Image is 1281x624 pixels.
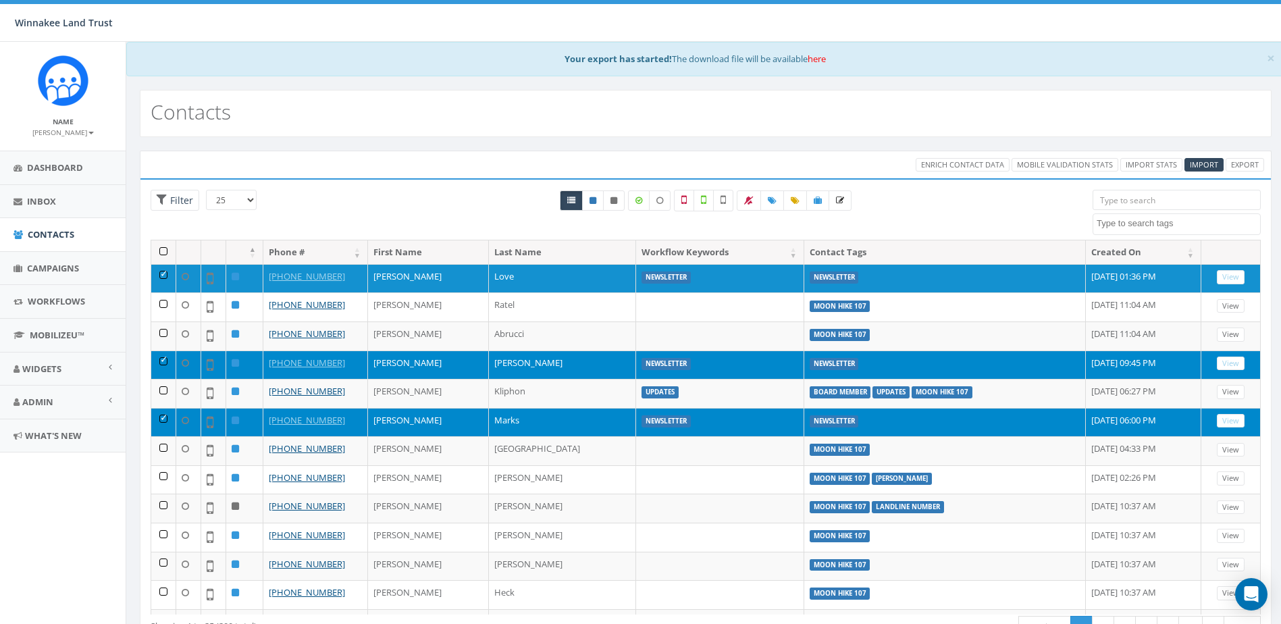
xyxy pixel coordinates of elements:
a: Opted Out [603,190,625,211]
label: Moon Hike 107 [810,301,870,313]
td: [PERSON_NAME] [489,523,636,552]
label: Newsletter [642,415,691,427]
label: Moon Hike 107 [810,501,870,513]
td: [DATE] 11:04 AM [1086,321,1201,350]
td: [DATE] 06:00 PM [1086,408,1201,437]
td: [DATE] 10:37 AM [1086,552,1201,581]
i: This phone number is subscribed and will receive texts. [590,197,596,205]
span: Enrich the Selected Data [836,194,844,206]
td: [DATE] 02:26 PM [1086,465,1201,494]
label: Moon Hike 107 [810,329,870,341]
h2: Contacts [151,101,231,123]
span: Add Tags [768,194,777,206]
label: Newsletter [810,358,859,370]
label: landline number [872,501,944,513]
button: Close [1267,51,1275,66]
label: Board Member [810,386,871,398]
small: [PERSON_NAME] [32,128,94,137]
span: Workflows [28,295,85,307]
span: What's New [25,430,82,442]
span: Widgets [22,363,61,375]
td: [PERSON_NAME] [368,580,489,609]
a: Mobile Validation Stats [1012,158,1118,172]
td: Abrucci [489,321,636,350]
th: Phone #: activate to sort column ascending [263,240,368,264]
td: [PERSON_NAME] [368,264,489,293]
a: [PHONE_NUMBER] [269,586,345,598]
a: [PHONE_NUMBER] [269,270,345,282]
a: View [1217,558,1245,572]
a: View [1217,471,1245,486]
a: View [1217,529,1245,543]
label: Moon Hike 107 [810,559,870,571]
a: Enrich Contact Data [916,158,1010,172]
label: Data not Enriched [649,190,671,211]
td: [DATE] 10:37 AM [1086,523,1201,552]
label: Moon Hike 107 [810,588,870,600]
td: Ratel [489,292,636,321]
td: Heck [489,580,636,609]
td: [DATE] 06:27 PM [1086,379,1201,408]
td: [PERSON_NAME] [368,350,489,380]
th: Contact Tags [804,240,1086,264]
a: View [1217,270,1245,284]
td: [GEOGRAPHIC_DATA] [489,436,636,465]
a: [PERSON_NAME] [32,126,94,138]
a: here [808,53,826,65]
a: View [1217,385,1245,399]
a: View [1217,414,1245,428]
label: [PERSON_NAME] [872,473,932,485]
label: Not Validated [713,190,733,211]
td: [PERSON_NAME] [368,523,489,552]
a: Import Stats [1120,158,1182,172]
a: [PHONE_NUMBER] [269,529,345,541]
span: CSV files only [1190,159,1218,170]
label: Moon Hike 107 [810,473,870,485]
th: First Name [368,240,489,264]
a: [PHONE_NUMBER] [269,500,345,512]
td: [PERSON_NAME] [368,408,489,437]
td: [PERSON_NAME] [489,465,636,494]
a: [PHONE_NUMBER] [269,328,345,340]
a: View [1217,586,1245,600]
input: Type to search [1093,190,1261,210]
span: Dashboard [27,161,83,174]
td: [PERSON_NAME] [489,350,636,380]
td: [PERSON_NAME] [368,321,489,350]
i: This phone number is unsubscribed and has opted-out of all texts. [610,197,617,205]
td: [DATE] 11:04 AM [1086,292,1201,321]
a: View [1217,443,1245,457]
label: Moon Hike 107 [810,530,870,542]
span: × [1267,49,1275,68]
a: [PHONE_NUMBER] [269,414,345,426]
a: [PHONE_NUMBER] [269,471,345,484]
div: Open Intercom Messenger [1235,578,1267,610]
span: Filter [167,194,193,207]
td: [PERSON_NAME] [368,379,489,408]
td: [PERSON_NAME] [368,494,489,523]
a: [PHONE_NUMBER] [269,558,345,570]
span: Inbox [27,195,56,207]
small: Name [53,117,74,126]
td: [PERSON_NAME] [489,494,636,523]
td: [DATE] 09:45 PM [1086,350,1201,380]
a: View [1217,357,1245,371]
span: Add Contacts to Campaign [814,194,822,206]
th: Last Name [489,240,636,264]
a: Export [1226,158,1264,172]
th: Workflow Keywords: activate to sort column ascending [636,240,804,264]
label: Newsletter [810,271,859,284]
td: Love [489,264,636,293]
label: Updates [642,386,679,398]
a: [PHONE_NUMBER] [269,298,345,311]
a: View [1217,299,1245,313]
td: Marks [489,408,636,437]
td: [DATE] 01:36 PM [1086,264,1201,293]
label: Moon Hike 107 [912,386,972,398]
span: Admin [22,396,53,408]
span: Bulk Opt Out [744,194,754,206]
td: [PERSON_NAME] [368,292,489,321]
textarea: Search [1097,217,1260,230]
label: Newsletter [642,358,691,370]
td: [PERSON_NAME] [489,552,636,581]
